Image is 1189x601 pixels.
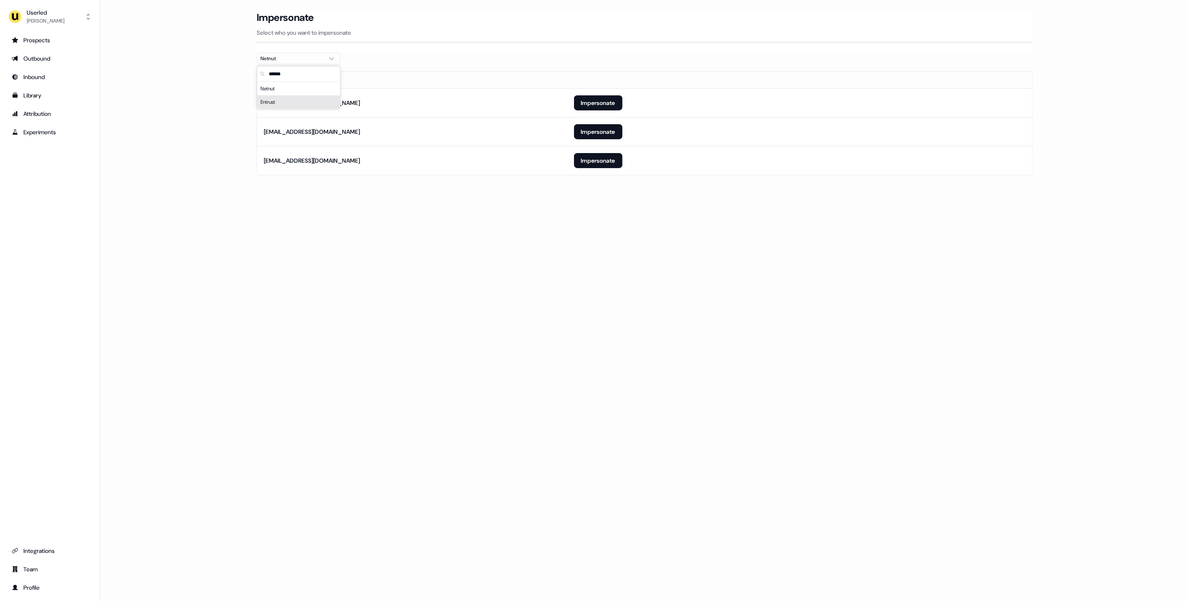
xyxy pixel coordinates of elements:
[264,128,360,136] div: [EMAIL_ADDRESS][DOMAIN_NAME]
[7,125,93,139] a: Go to experiments
[257,53,340,64] button: Netnut
[12,583,88,592] div: Profile
[7,107,93,120] a: Go to attribution
[27,17,64,25] div: [PERSON_NAME]
[257,28,1033,37] p: Select who you want to impersonate
[7,7,93,27] button: Userled[PERSON_NAME]
[7,89,93,102] a: Go to templates
[574,153,623,168] button: Impersonate
[7,70,93,84] a: Go to Inbound
[260,54,323,63] div: Netnut
[574,95,623,110] button: Impersonate
[12,128,88,136] div: Experiments
[7,563,93,576] a: Go to team
[257,82,340,95] div: Netnut
[12,54,88,63] div: Outbound
[7,581,93,594] a: Go to profile
[574,124,623,139] button: Impersonate
[12,565,88,573] div: Team
[12,73,88,81] div: Inbound
[257,72,567,88] th: Email
[7,544,93,558] a: Go to integrations
[12,547,88,555] div: Integrations
[257,95,340,109] div: Entrust
[7,52,93,65] a: Go to outbound experience
[12,36,88,44] div: Prospects
[12,91,88,100] div: Library
[257,11,314,24] h3: Impersonate
[12,110,88,118] div: Attribution
[7,33,93,47] a: Go to prospects
[264,156,360,165] div: [EMAIL_ADDRESS][DOMAIN_NAME]
[27,8,64,17] div: Userled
